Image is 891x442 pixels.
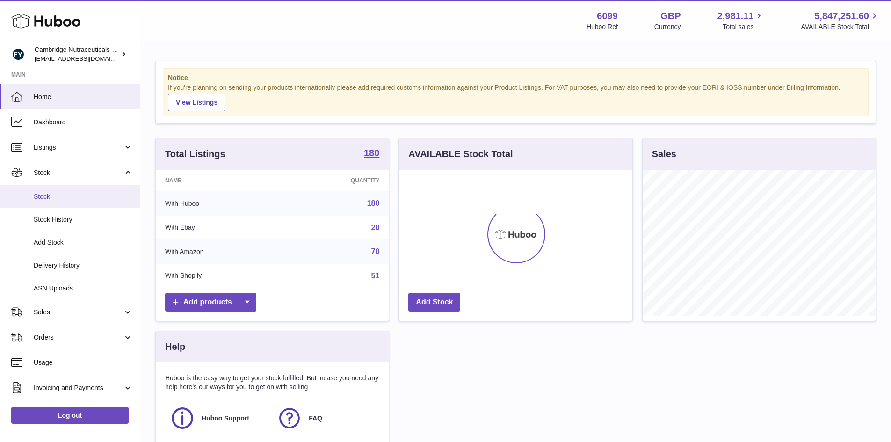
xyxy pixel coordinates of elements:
td: With Ebay [156,216,283,240]
span: Listings [34,143,123,152]
td: With Amazon [156,239,283,264]
a: 70 [371,247,380,255]
strong: GBP [660,10,681,22]
div: Huboo Ref [587,22,618,31]
a: 2,981.11 Total sales [717,10,765,31]
h3: AVAILABLE Stock Total [408,148,513,160]
a: View Listings [168,94,225,111]
span: Orders [34,333,123,342]
span: Total sales [723,22,764,31]
span: Sales [34,308,123,317]
a: 180 [367,199,380,207]
span: 2,981.11 [717,10,754,22]
a: Huboo Support [170,406,268,431]
span: Delivery History [34,261,133,270]
td: With Shopify [156,264,283,288]
a: Add Stock [408,293,460,312]
strong: 180 [364,148,379,158]
strong: 6099 [597,10,618,22]
span: Stock [34,168,123,177]
a: Log out [11,407,129,424]
span: 5,847,251.60 [814,10,869,22]
a: 180 [364,148,379,159]
div: If you're planning on sending your products internationally please add required customs informati... [168,83,863,111]
span: Usage [34,358,133,367]
strong: Notice [168,73,863,82]
h3: Total Listings [165,148,225,160]
a: 20 [371,224,380,232]
span: Invoicing and Payments [34,384,123,392]
h3: Sales [652,148,676,160]
span: Stock History [34,215,133,224]
div: Cambridge Nutraceuticals Ltd [35,45,119,63]
td: With Huboo [156,191,283,216]
img: huboo@camnutra.com [11,47,25,61]
a: 5,847,251.60 AVAILABLE Stock Total [801,10,880,31]
div: Currency [654,22,681,31]
span: Stock [34,192,133,201]
span: Huboo Support [202,414,249,423]
th: Name [156,170,283,191]
span: ASN Uploads [34,284,133,293]
span: Dashboard [34,118,133,127]
span: Add Stock [34,238,133,247]
span: Home [34,93,133,101]
a: FAQ [277,406,375,431]
span: [EMAIL_ADDRESS][DOMAIN_NAME] [35,55,138,62]
span: FAQ [309,414,322,423]
a: 51 [371,272,380,280]
span: AVAILABLE Stock Total [801,22,880,31]
h3: Help [165,341,185,353]
th: Quantity [283,170,389,191]
p: Huboo is the easy way to get your stock fulfilled. But incase you need any help here's our ways f... [165,374,379,391]
a: Add products [165,293,256,312]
